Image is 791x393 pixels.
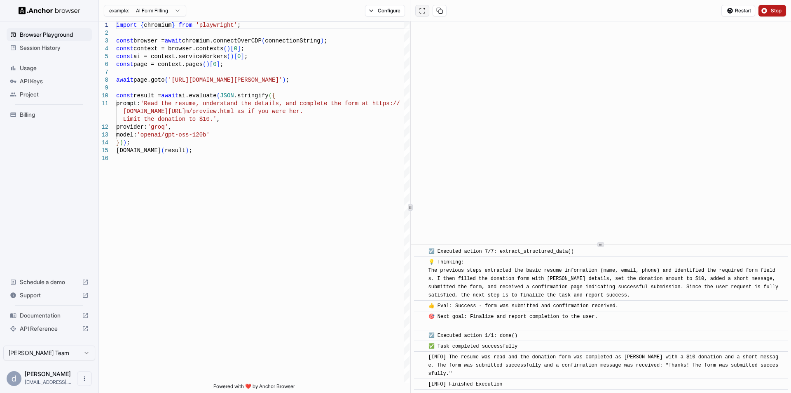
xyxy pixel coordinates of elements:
span: ; [189,147,192,154]
span: ) [227,45,230,52]
span: ( [223,45,227,52]
span: Limit the donation to $10.' [123,116,217,122]
span: [DOMAIN_NAME][URL] [123,108,185,115]
span: ; [286,77,289,83]
span: const [116,38,133,44]
div: 9 [99,84,108,92]
span: ☑️ Executed action 1/1: done() [428,333,518,339]
span: m/preview.html as if you were her. [185,108,303,115]
span: } [116,139,119,146]
span: ] [237,45,241,52]
span: 'Read the resume, understand the details, and comp [140,100,314,107]
span: API Reference [20,325,79,333]
button: Restart [721,5,755,16]
button: Stop [758,5,786,16]
div: 12 [99,123,108,131]
span: ] [217,61,220,68]
div: 11 [99,100,108,108]
span: { [272,92,275,99]
span: ; [244,53,248,60]
span: JSON [220,92,234,99]
span: [DOMAIN_NAME] [116,147,161,154]
span: ​ [418,380,422,388]
div: Schedule a demo [7,275,92,289]
span: Powered with ❤️ by Anchor Browser [213,383,295,393]
div: Documentation [7,309,92,322]
span: ; [126,139,130,146]
span: from [178,22,192,28]
span: ] [241,53,244,60]
span: context = browser.contexts [133,45,223,52]
span: ​ [418,342,422,351]
div: 6 [99,61,108,68]
span: , [217,116,220,122]
span: ) [282,77,286,83]
span: ; [237,22,241,28]
span: ✅ Task completed successfully [428,344,518,349]
span: provider: [116,124,147,130]
span: browser = [133,38,165,44]
span: ) [206,61,209,68]
button: Open menu [77,371,92,386]
span: model: [116,132,137,138]
div: 3 [99,37,108,45]
span: lete the form at https:// [314,100,400,107]
span: result [165,147,185,154]
span: Stop [771,7,782,14]
span: ) [185,147,189,154]
span: } [171,22,175,28]
img: Anchor Logo [19,7,80,14]
div: 14 [99,139,108,147]
div: Browser Playground [7,28,92,41]
span: d weinberger [25,370,71,377]
span: connectionString [265,38,320,44]
span: ( [227,53,230,60]
span: await [116,77,133,83]
div: 8 [99,76,108,84]
span: ☑️ Executed action 7/7: extract_structured_data() [428,249,574,254]
span: ​ [418,258,422,266]
div: API Keys [7,75,92,88]
span: [INFO] Finished Execution [428,381,503,387]
span: [ [234,53,237,60]
span: ; [324,38,327,44]
span: '[URL][DOMAIN_NAME][PERSON_NAME]' [168,77,282,83]
span: [ [230,45,234,52]
span: Usage [20,64,89,72]
div: 2 [99,29,108,37]
div: Project [7,88,92,101]
span: { [140,22,144,28]
button: Open in full screen [415,5,429,16]
div: API Reference [7,322,92,335]
span: API Keys [20,77,89,85]
span: 'playwright' [196,22,237,28]
span: ​ [418,302,422,310]
span: ( [161,147,164,154]
span: 0 [237,53,241,60]
span: ; [220,61,223,68]
span: ​ [418,247,422,256]
span: Schedule a demo [20,278,79,286]
span: page.goto [133,77,165,83]
span: const [116,61,133,68]
span: ) [321,38,324,44]
span: ( [269,92,272,99]
span: ) [123,139,126,146]
div: Usage [7,61,92,75]
span: 0822994@gmail.com [25,379,71,385]
div: Session History [7,41,92,54]
span: , [168,124,171,130]
span: 0 [213,61,216,68]
span: const [116,45,133,52]
div: Support [7,289,92,302]
span: .stringify [234,92,269,99]
span: Project [20,90,89,99]
span: ; [241,45,244,52]
span: ( [165,77,168,83]
span: Restart [735,7,751,14]
span: chromium [144,22,171,28]
div: 13 [99,131,108,139]
div: 7 [99,68,108,76]
span: result = [133,92,161,99]
span: ( [203,61,206,68]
